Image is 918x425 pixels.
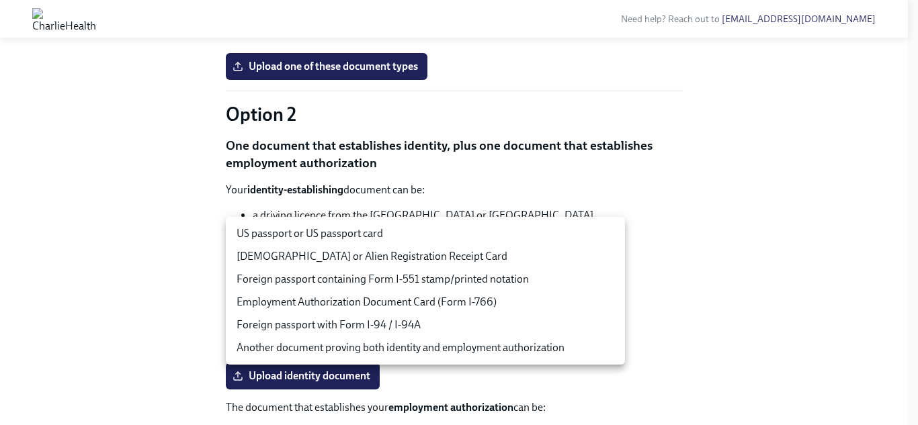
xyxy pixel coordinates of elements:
[226,268,625,291] li: Foreign passport containing Form I-551 stamp/printed notation
[226,245,625,268] li: [DEMOGRAPHIC_DATA] or Alien Registration Receipt Card
[226,222,625,245] li: US passport or US passport card
[226,314,625,336] li: Foreign passport with Form I-94 / I-94A
[226,336,625,359] li: Another document proving both identity and employment authorization
[226,291,625,314] li: Employment Authorization Document Card (Form I-766)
